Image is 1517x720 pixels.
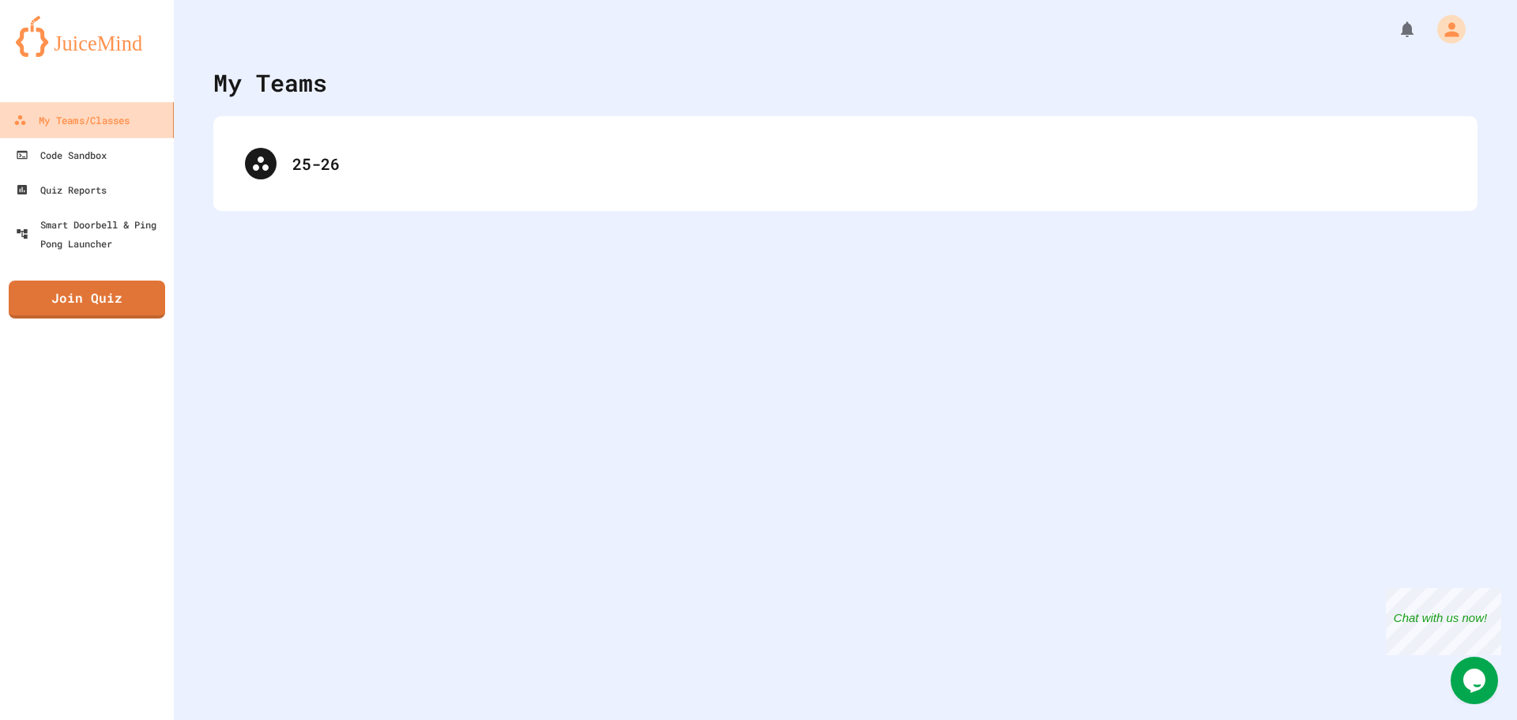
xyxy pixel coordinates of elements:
div: My Notifications [1368,16,1421,43]
div: My Teams/Classes [13,111,130,130]
div: My Teams [213,65,327,100]
a: Join Quiz [9,281,165,319]
div: 25-26 [229,132,1462,195]
iframe: chat widget [1451,657,1501,704]
img: logo-orange.svg [16,16,158,57]
div: Quiz Reports [16,180,107,199]
div: 25-26 [292,152,1446,175]
div: My Account [1421,11,1470,47]
div: Smart Doorbell & Ping Pong Launcher [16,215,168,253]
iframe: chat widget [1386,588,1501,655]
div: Code Sandbox [16,145,107,164]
